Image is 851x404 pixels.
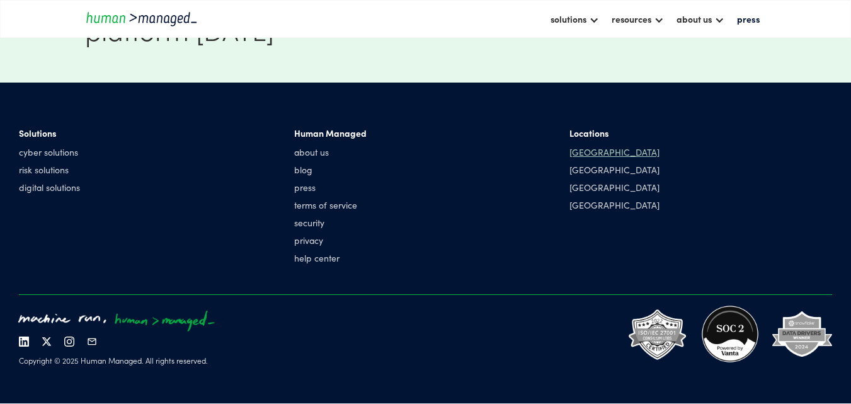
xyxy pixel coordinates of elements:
div: solutions [544,8,605,30]
a: press [294,181,367,193]
a: digital solutions [19,181,80,193]
a: home [85,10,198,27]
div: about us [670,8,731,30]
a: about us [294,146,367,158]
div: resources [605,8,670,30]
a: security [294,216,367,229]
div: Solutions [19,127,80,139]
div: Locations [569,127,660,139]
div: resources [612,11,651,26]
div: solutions [551,11,586,26]
a: privacy [294,234,367,246]
div: Human Managed [294,127,367,139]
div: [GEOGRAPHIC_DATA] [569,163,660,176]
div: Copyright © 2025 Human Managed. All rights reserved. [19,355,224,366]
div: [GEOGRAPHIC_DATA] [569,199,660,211]
a: cyber solutions [19,146,80,158]
div: about us [677,11,712,26]
a: terms of service [294,199,367,211]
div: [GEOGRAPHIC_DATA] [569,181,660,193]
a: help center [294,251,367,264]
div: [GEOGRAPHIC_DATA] [569,146,660,158]
img: machine run, human managed [11,304,224,337]
a: press [731,8,766,30]
a: blog [294,163,367,176]
a: risk solutions [19,163,80,176]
